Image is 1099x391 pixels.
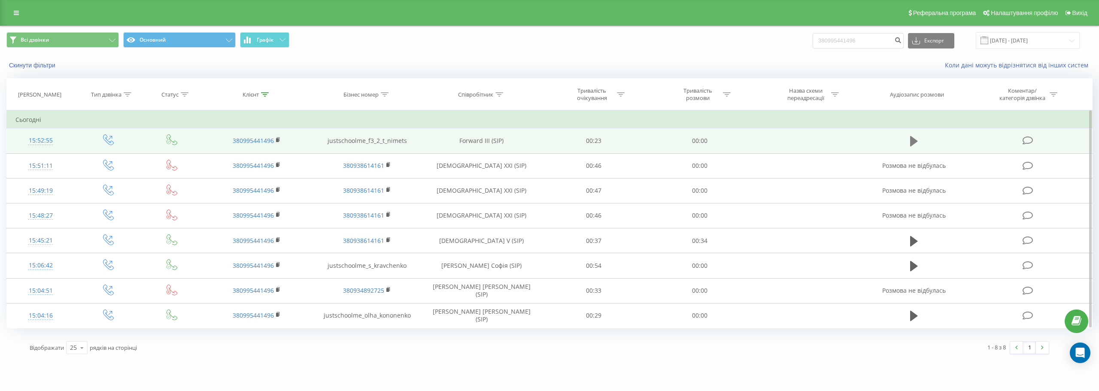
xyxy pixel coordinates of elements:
[343,236,384,245] a: 380938614161
[233,211,274,219] a: 380995441496
[422,178,541,203] td: [DEMOGRAPHIC_DATA] XXI (SIP)
[233,311,274,319] a: 380995441496
[882,186,946,194] span: Розмова не відбулась
[15,182,66,199] div: 15:49:19
[541,253,647,278] td: 00:54
[422,228,541,253] td: [DEMOGRAPHIC_DATA] V (SIP)
[233,236,274,245] a: 380995441496
[123,32,236,48] button: Основний
[15,132,66,149] div: 15:52:55
[890,91,944,98] div: Аудіозапис розмови
[647,178,753,203] td: 00:00
[541,128,647,153] td: 00:23
[647,253,753,278] td: 00:00
[1023,342,1036,354] a: 1
[541,228,647,253] td: 00:37
[647,228,753,253] td: 00:34
[233,161,274,170] a: 380995441496
[945,61,1093,69] a: Коли дані можуть відрізнятися вiд інших систем
[233,186,274,194] a: 380995441496
[343,211,384,219] a: 380938614161
[15,257,66,274] div: 15:06:42
[312,253,422,278] td: justschoolme_s_kravchenko
[343,286,384,294] a: 380934892725
[569,87,615,102] div: Тривалість очікування
[908,33,954,48] button: Експорт
[1072,9,1087,16] span: Вихід
[987,343,1006,352] div: 1 - 8 з 8
[15,207,66,224] div: 15:48:27
[541,153,647,178] td: 00:46
[6,32,119,48] button: Всі дзвінки
[91,91,121,98] div: Тип дзвінка
[882,211,946,219] span: Розмова не відбулась
[422,128,541,153] td: Forward III (SIP)
[1070,343,1090,363] div: Open Intercom Messenger
[30,344,64,352] span: Відображати
[233,286,274,294] a: 380995441496
[647,153,753,178] td: 00:00
[997,87,1047,102] div: Коментар/категорія дзвінка
[233,136,274,145] a: 380995441496
[243,91,259,98] div: Клієнт
[312,303,422,328] td: justschoolme_olha_kononenko
[312,128,422,153] td: justschoolme_f3_2_t_nimets
[7,111,1093,128] td: Сьогодні
[161,91,179,98] div: Статус
[6,61,60,69] button: Скинути фільтри
[541,278,647,303] td: 00:33
[18,91,61,98] div: [PERSON_NAME]
[422,253,541,278] td: [PERSON_NAME] Софія (SIP)
[15,282,66,299] div: 15:04:51
[343,186,384,194] a: 380938614161
[343,161,384,170] a: 380938614161
[647,303,753,328] td: 00:00
[21,36,49,43] span: Всі дзвінки
[233,261,274,270] a: 380995441496
[90,344,137,352] span: рядків на сторінці
[15,232,66,249] div: 15:45:21
[541,203,647,228] td: 00:46
[422,203,541,228] td: [DEMOGRAPHIC_DATA] XXI (SIP)
[882,161,946,170] span: Розмова не відбулась
[458,91,493,98] div: Співробітник
[70,343,77,352] div: 25
[882,286,946,294] span: Розмова не відбулась
[991,9,1058,16] span: Налаштування профілю
[541,303,647,328] td: 00:29
[15,158,66,174] div: 15:51:11
[541,178,647,203] td: 00:47
[15,307,66,324] div: 15:04:16
[422,278,541,303] td: [PERSON_NAME] [PERSON_NAME] (SIP)
[240,32,289,48] button: Графік
[647,203,753,228] td: 00:00
[422,303,541,328] td: [PERSON_NAME] [PERSON_NAME] (SIP)
[647,128,753,153] td: 00:00
[783,87,829,102] div: Назва схеми переадресації
[647,278,753,303] td: 00:00
[813,33,904,48] input: Пошук за номером
[913,9,976,16] span: Реферальна програма
[257,37,273,43] span: Графік
[422,153,541,178] td: [DEMOGRAPHIC_DATA] XXI (SIP)
[675,87,721,102] div: Тривалість розмови
[343,91,379,98] div: Бізнес номер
